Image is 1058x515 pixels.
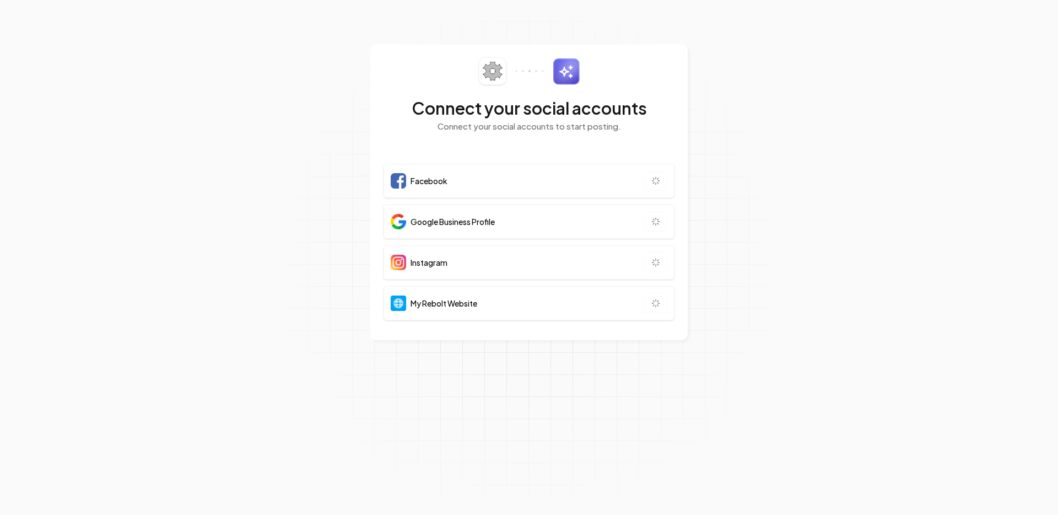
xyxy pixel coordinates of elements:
span: Facebook [411,175,447,186]
img: Google [391,214,406,229]
img: Instagram [391,255,406,270]
h2: Connect your social accounts [384,98,674,118]
img: sparkles.svg [553,58,580,85]
p: Connect your social accounts to start posting. [384,120,674,133]
img: connector-dots.svg [515,70,544,72]
img: Website [391,296,406,311]
img: Facebook [391,173,406,189]
span: Instagram [411,257,447,268]
span: My Rebolt Website [411,298,477,309]
span: Google Business Profile [411,216,495,227]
